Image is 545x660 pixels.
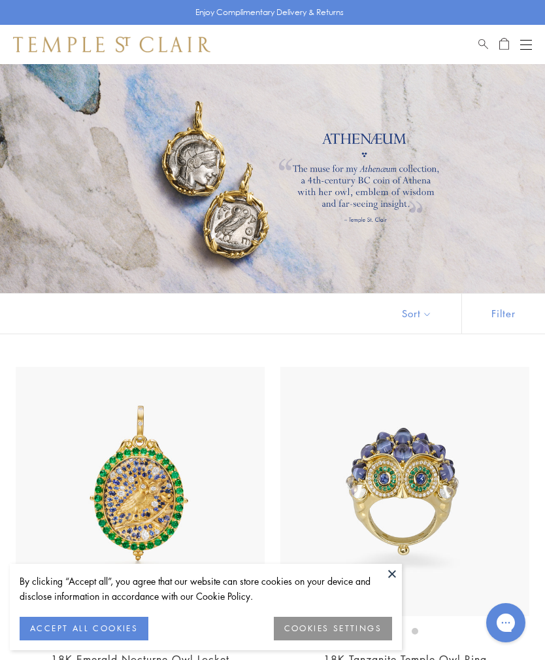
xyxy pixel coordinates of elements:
[461,294,545,334] button: Show filters
[20,617,148,640] button: ACCEPT ALL COOKIES
[520,37,532,52] button: Open navigation
[13,37,210,52] img: Temple St. Clair
[499,37,509,52] a: Open Shopping Bag
[372,294,461,334] button: Show sort by
[274,617,392,640] button: COOKIES SETTINGS
[480,599,532,647] iframe: Gorgias live chat messenger
[478,37,488,52] a: Search
[195,6,344,19] p: Enjoy Complimentary Delivery & Returns
[280,367,529,616] img: 18K Tanzanite Temple Owl Ring
[20,574,392,604] div: By clicking “Accept all”, you agree that our website can store cookies on your device and disclos...
[16,367,265,616] img: 18K Emerald Nocturne Owl Locket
